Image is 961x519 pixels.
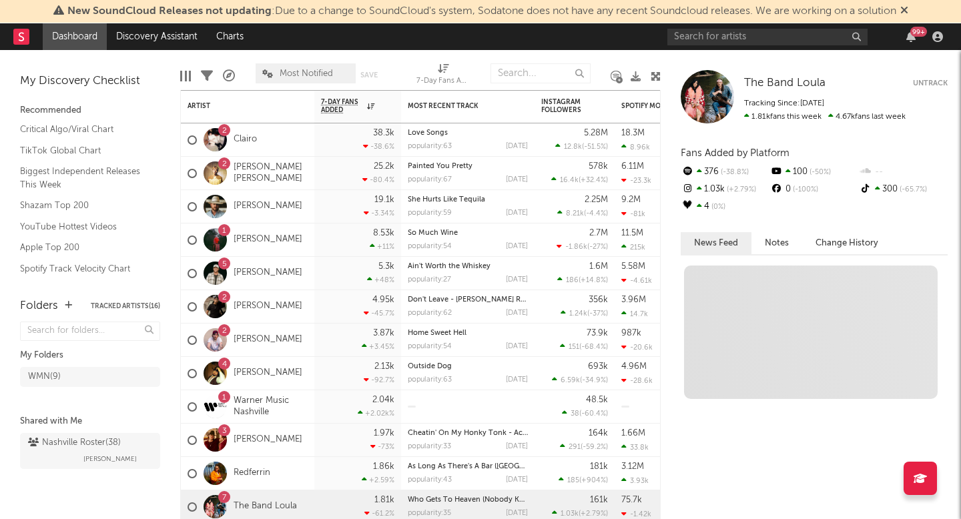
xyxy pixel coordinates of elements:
[20,143,147,158] a: TikTok Global Chart
[234,234,302,245] a: [PERSON_NAME]
[621,209,645,218] div: -81k
[589,296,608,304] div: 356k
[587,329,608,338] div: 73.9k
[408,143,452,150] div: popularity: 63
[557,209,608,217] div: ( )
[744,113,906,121] span: 4.67k fans last week
[506,443,528,450] div: [DATE]
[408,463,574,470] a: As Long As There's A Bar ([GEOGRAPHIC_DATA])
[506,209,528,217] div: [DATE]
[91,303,160,310] button: Tracked Artists(16)
[898,186,927,193] span: -65.7 %
[408,196,485,203] a: She Hurts Like Tequila
[67,6,272,17] span: New SoundCloud Releases not updating
[28,369,61,385] div: WMN ( 9 )
[234,368,302,379] a: [PERSON_NAME]
[582,377,606,384] span: -34.9 %
[107,23,207,50] a: Discovery Assistant
[374,195,394,204] div: 19.1k
[408,430,528,437] div: Cheatin' On My Honky Tonk - Acoustic
[408,496,540,504] a: Who Gets To Heaven (Nobody Knows)
[744,77,826,89] span: The Band Loula
[408,243,452,250] div: popularity: 54
[590,462,608,471] div: 181k
[408,209,452,217] div: popularity: 59
[681,163,769,181] div: 376
[367,276,394,284] div: +48 %
[234,134,257,145] a: Clairo
[20,298,58,314] div: Folders
[408,129,528,137] div: Love Songs
[725,186,756,193] span: +2.79 %
[569,344,579,351] span: 151
[589,429,608,438] div: 164k
[569,310,587,318] span: 1.24k
[859,163,948,181] div: --
[506,476,528,484] div: [DATE]
[408,276,451,284] div: popularity: 27
[234,434,302,446] a: [PERSON_NAME]
[681,148,789,158] span: Fans Added by Platform
[581,477,606,484] span: +904 %
[234,334,302,346] a: [PERSON_NAME]
[408,343,452,350] div: popularity: 54
[408,363,452,370] a: Outside Dog
[360,71,378,79] button: Save
[408,196,528,203] div: She Hurts Like Tequila
[584,143,606,151] span: -51.5 %
[374,362,394,371] div: 2.13k
[589,262,608,271] div: 1.6M
[20,262,147,276] a: Spotify Track Velocity Chart
[802,232,892,254] button: Change History
[362,476,394,484] div: +2.59 %
[589,310,606,318] span: -37 %
[584,129,608,137] div: 5.28M
[20,164,147,191] a: Biggest Independent Releases This Week
[581,177,606,184] span: +32.4 %
[378,262,394,271] div: 5.3k
[408,496,528,504] div: Who Gets To Heaven (Nobody Knows)
[374,162,394,171] div: 25.2k
[555,142,608,151] div: ( )
[541,98,588,114] div: Instagram Followers
[588,362,608,371] div: 693k
[791,186,818,193] span: -100 %
[621,329,641,338] div: 987k
[709,203,725,211] span: 0 %
[506,376,528,384] div: [DATE]
[20,122,147,137] a: Critical Algo/Viral Chart
[408,296,537,304] a: Don't Leave - [PERSON_NAME] Remix
[408,330,528,337] div: Home Sweet Hell
[621,262,645,271] div: 5.58M
[621,476,649,485] div: 3.93k
[506,510,528,517] div: [DATE]
[372,396,394,404] div: 2.04k
[621,362,647,371] div: 4.96M
[20,414,160,430] div: Shared with Me
[581,510,606,518] span: +2.79 %
[20,433,160,469] a: Nashville Roster(38)[PERSON_NAME]
[581,410,606,418] span: -60.4 %
[370,242,394,251] div: +11 %
[408,229,528,237] div: So Much Wine
[234,268,302,279] a: [PERSON_NAME]
[621,102,721,110] div: Spotify Monthly Listeners
[83,451,137,467] span: [PERSON_NAME]
[20,367,160,387] a: WMN(9)
[561,309,608,318] div: ( )
[621,129,645,137] div: 18.3M
[408,310,452,317] div: popularity: 62
[590,496,608,504] div: 161k
[408,229,458,237] a: So Much Wine
[28,435,121,451] div: Nashville Roster ( 38 )
[561,510,579,518] span: 1.03k
[362,175,394,184] div: -80.4 %
[808,169,831,176] span: -50 %
[408,510,451,517] div: popularity: 35
[373,329,394,338] div: 3.87k
[20,73,160,89] div: My Discovery Checklist
[408,476,452,484] div: popularity: 43
[506,143,528,150] div: [DATE]
[552,376,608,384] div: ( )
[20,240,147,255] a: Apple Top 200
